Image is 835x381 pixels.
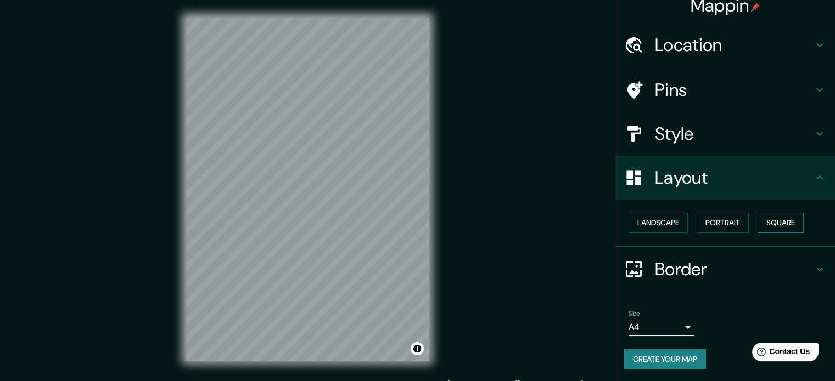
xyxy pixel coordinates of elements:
[655,79,813,101] h4: Pins
[615,68,835,112] div: Pins
[629,213,688,233] button: Landscape
[411,342,424,355] button: Toggle attribution
[615,156,835,200] div: Layout
[655,258,813,280] h4: Border
[615,112,835,156] div: Style
[737,338,823,369] iframe: Help widget launcher
[615,23,835,67] div: Location
[697,213,749,233] button: Portrait
[629,309,640,318] label: Size
[624,349,706,369] button: Create your map
[629,319,694,336] div: A4
[655,34,813,56] h4: Location
[186,18,429,361] canvas: Map
[615,247,835,291] div: Border
[758,213,804,233] button: Square
[655,123,813,145] h4: Style
[655,167,813,189] h4: Layout
[751,3,760,12] img: pin-icon.png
